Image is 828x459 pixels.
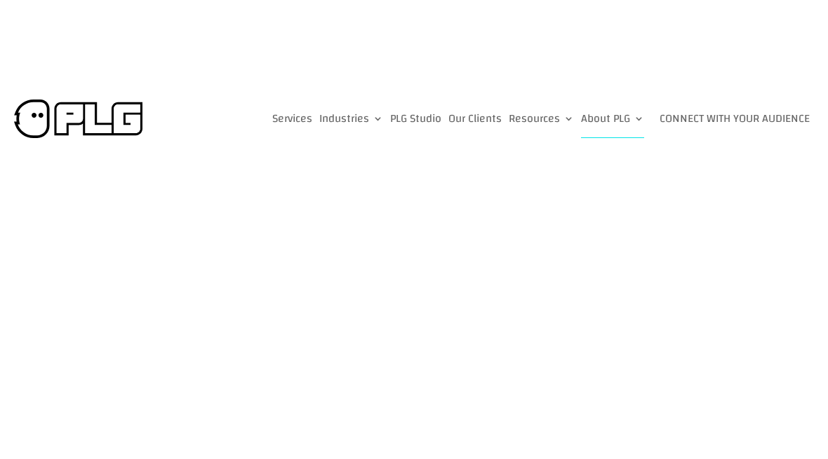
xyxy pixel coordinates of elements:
a: PLG Studio [390,100,441,138]
a: Connect with Your Audience [651,100,818,138]
a: Resources [509,100,574,138]
a: Our Clients [448,100,502,138]
a: About PLG [581,100,644,138]
a: Services [272,100,312,138]
a: Industries [319,100,383,138]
